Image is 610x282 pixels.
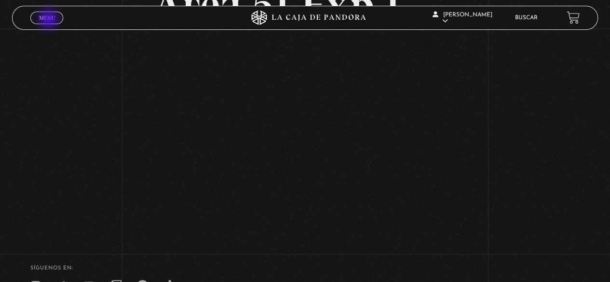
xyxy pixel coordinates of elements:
[36,23,58,29] span: Cerrar
[39,15,55,21] span: Menu
[515,15,538,21] a: Buscar
[433,12,492,24] span: [PERSON_NAME]
[153,41,457,213] iframe: Dailymotion video player – PROGRAMA - AREA 51 - 14 DE AGOSTO
[30,266,580,271] h4: SÍguenos en:
[567,11,580,24] a: View your shopping cart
